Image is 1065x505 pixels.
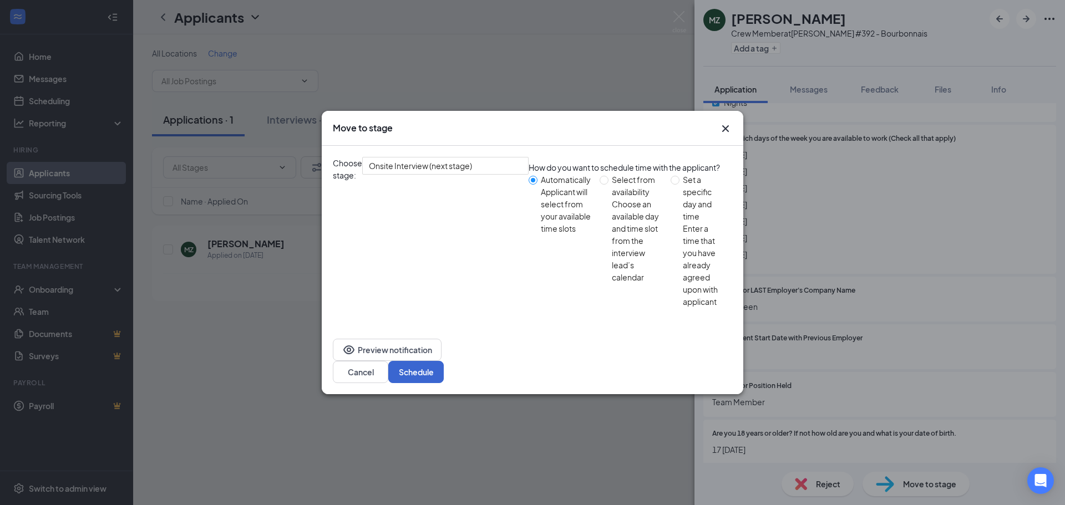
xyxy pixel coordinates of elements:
[333,157,362,317] span: Choose stage:
[333,339,442,361] button: EyePreview notification
[612,198,662,283] div: Choose an available day and time slot from the interview lead’s calendar
[369,157,472,174] span: Onsite Interview (next stage)
[541,186,591,234] div: Applicant will select from your available time slots
[388,361,444,383] button: Schedule
[612,174,662,198] div: Select from availability
[541,174,591,186] div: Automatically
[333,361,388,383] button: Cancel
[683,222,723,308] div: Enter a time that you have already agreed upon with applicant
[683,174,723,222] div: Set a specific day and time
[719,122,732,135] svg: Cross
[1027,467,1054,494] div: Open Intercom Messenger
[342,343,356,356] svg: Eye
[719,122,732,135] button: Close
[333,122,393,134] h3: Move to stage
[529,161,732,174] div: How do you want to schedule time with the applicant?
